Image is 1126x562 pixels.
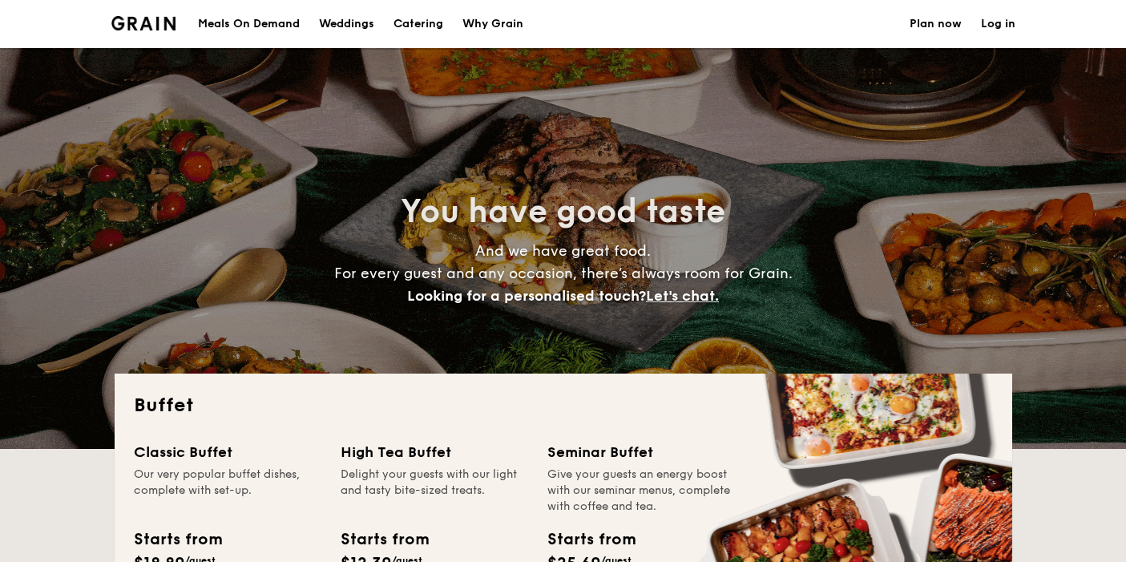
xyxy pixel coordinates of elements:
[134,467,321,515] div: Our very popular buffet dishes, complete with set-up.
[134,528,221,552] div: Starts from
[547,467,735,515] div: Give your guests an energy boost with our seminar menus, complete with coffee and tea.
[547,528,635,552] div: Starts from
[547,441,735,463] div: Seminar Buffet
[341,467,528,515] div: Delight your guests with our light and tasty bite-sized treats.
[111,16,176,30] img: Grain
[646,287,719,305] span: Let's chat.
[341,528,428,552] div: Starts from
[341,441,528,463] div: High Tea Buffet
[134,393,993,418] h2: Buffet
[134,441,321,463] div: Classic Buffet
[111,16,176,30] a: Logotype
